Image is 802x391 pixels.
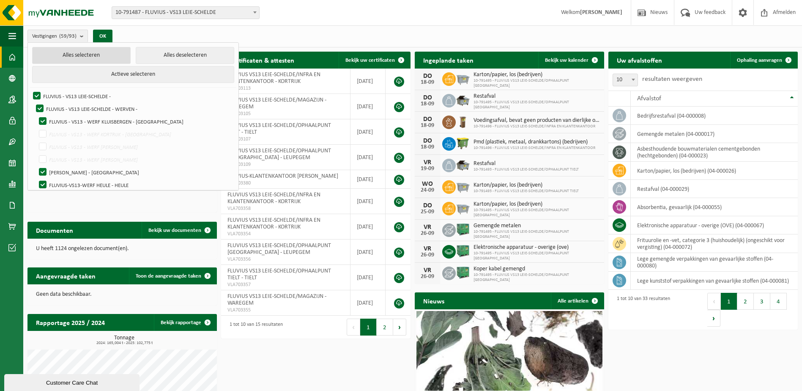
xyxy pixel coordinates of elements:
[419,187,436,193] div: 24-09
[32,30,77,43] span: Vestigingen
[474,266,600,273] span: Koper kabel gemengd
[350,69,386,94] td: [DATE]
[350,214,386,240] td: [DATE]
[227,72,320,85] span: FLUVIUS VS13 LEIE-SCHELDE/INFRA EN KLANTENKANTOOR - KORTRIJK
[474,78,600,88] span: 10-791495 - FLUVIUS VS13 LEIE-SCHELDE/OPHAALPUNT [GEOGRAPHIC_DATA]
[419,274,436,280] div: 26-09
[360,319,377,336] button: 1
[350,119,386,145] td: [DATE]
[227,205,344,212] span: VLA703358
[419,80,436,85] div: 18-09
[456,71,470,85] img: WB-2500-GAL-GY-01
[474,93,600,100] span: Restafval
[456,93,470,107] img: WB-5000-GAL-GY-01
[737,58,782,63] span: Ophaling aanvragen
[112,6,260,19] span: 10-791487 - FLUVIUS - VS13 LEIE-SCHELDE
[112,7,259,19] span: 10-791487 - FLUVIUS - VS13 LEIE-SCHELDE
[154,314,216,331] a: Bekijk rapportage
[474,244,600,251] span: Elektronische apparatuur - overige (ove)
[474,160,579,167] span: Restafval
[393,319,406,336] button: Next
[474,189,579,194] span: 10-791493 - FLUVIUS VS13 LEIE-SCHELDE/OPHAALPUNT TIELT
[631,198,798,216] td: absorbentia, gevaarlijk (04-000055)
[350,240,386,265] td: [DATE]
[27,222,82,238] h2: Documenten
[347,319,360,336] button: Previous
[631,216,798,234] td: elektronische apparatuur - overige (OVE) (04-000067)
[227,281,344,288] span: VLA703357
[456,222,470,237] img: PB-HB-1400-HPE-GN-01
[36,292,208,297] p: Geen data beschikbaar.
[631,272,798,290] td: lege kunststof verpakkingen van gevaarlijke stoffen (04-000081)
[227,110,344,117] span: VLA903105
[136,47,234,64] button: Alles deselecteren
[345,58,395,63] span: Bekijk uw certificaten
[580,9,622,16] strong: [PERSON_NAME]
[93,30,112,43] button: OK
[474,100,600,110] span: 10-791495 - FLUVIUS VS13 LEIE-SCHELDE/OPHAALPUNT [GEOGRAPHIC_DATA]
[32,66,234,83] button: Actieve selecteren
[608,52,671,68] h2: Uw afvalstoffen
[227,307,344,314] span: VLA703355
[730,52,797,69] a: Ophaling aanvragen
[474,139,595,146] span: Pmd (plastiek, metaal, drankkartons) (bedrijven)
[474,223,600,229] span: Gemengde metalen
[456,201,470,215] img: WB-2500-GAL-GY-01
[707,310,720,327] button: Next
[637,95,661,102] span: Afvalstof
[419,116,436,123] div: DO
[419,159,436,166] div: VR
[129,267,216,284] a: Toon de aangevraagde taken
[148,228,201,233] span: Bekijk uw documenten
[32,341,217,345] span: 2024: 165,004 t - 2025: 102,775 t
[631,180,798,198] td: restafval (04-000029)
[419,231,436,237] div: 26-09
[707,293,721,310] button: Previous
[27,314,113,330] h2: Rapportage 2025 / 2024
[456,157,470,172] img: WB-5000-GAL-GY-01
[142,222,216,239] a: Bekijk uw documenten
[350,265,386,290] td: [DATE]
[631,162,798,180] td: karton/papier, los (bedrijven) (04-000026)
[474,229,600,240] span: 10-791495 - FLUVIUS VS13 LEIE-SCHELDE/OPHAALPUNT [GEOGRAPHIC_DATA]
[419,138,436,144] div: DO
[642,76,702,83] label: resultaten weergeven
[474,201,600,208] span: Karton/papier, los (bedrijven)
[227,268,331,281] span: FLUVIUS VS13 LEIE-SCHELDE/OPHAALPUNT TIELT - TIELT
[221,52,303,68] h2: Certificaten & attesten
[36,246,208,252] p: U heeft 1124 ongelezen document(en).
[419,166,436,172] div: 19-09
[377,319,393,336] button: 2
[474,124,600,129] span: 10-791496 - FLUVIUS VS13 LEIE-SCHELDE/INFRA EN KLANTENKANTOOR
[227,136,344,143] span: VLA903107
[37,115,234,128] label: FLUVIUS - VS13 - WERF KLUISBERGEN - [GEOGRAPHIC_DATA]
[227,173,338,179] span: FLUVIUS-KLANTENKANTOOR [PERSON_NAME]
[737,293,754,310] button: 2
[631,107,798,125] td: bedrijfsrestafval (04-000008)
[631,125,798,143] td: gemengde metalen (04-000017)
[415,292,453,309] h2: Nieuws
[419,224,436,231] div: VR
[415,52,482,68] h2: Ingeplande taken
[474,167,579,172] span: 10-791493 - FLUVIUS VS13 LEIE-SCHELDE/OPHAALPUNT TIELT
[456,136,470,150] img: WB-1100-HPE-GN-50
[37,140,234,153] label: FLUVIUS - VS13 - WERF [PERSON_NAME]
[27,30,88,42] button: Vestigingen(59/93)
[419,245,436,252] div: VR
[350,170,386,189] td: [DATE]
[4,372,141,391] iframe: chat widget
[419,144,436,150] div: 18-09
[613,74,638,86] span: 10
[456,179,470,193] img: WB-2500-GAL-GY-01
[227,217,320,230] span: FLUVIUS VS13 LEIE-SCHELDE/INFRA EN KLANTENKANTOOR - KORTRIJK
[474,182,579,189] span: Karton/papier, los (bedrijven)
[419,202,436,209] div: DO
[227,180,344,187] span: VLA703380
[225,318,283,336] div: 1 tot 10 van 15 resultaten
[227,231,344,237] span: VLA703354
[419,123,436,129] div: 18-09
[27,267,104,284] h2: Aangevraagde taken
[631,253,798,272] td: lege gemengde verpakkingen van gevaarlijke stoffen (04-000080)
[474,273,600,283] span: 10-791495 - FLUVIUS VS13 LEIE-SCHELDE/OPHAALPUNT [GEOGRAPHIC_DATA]
[37,153,234,166] label: FLUVIUS - VS13 - WERF [PERSON_NAME]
